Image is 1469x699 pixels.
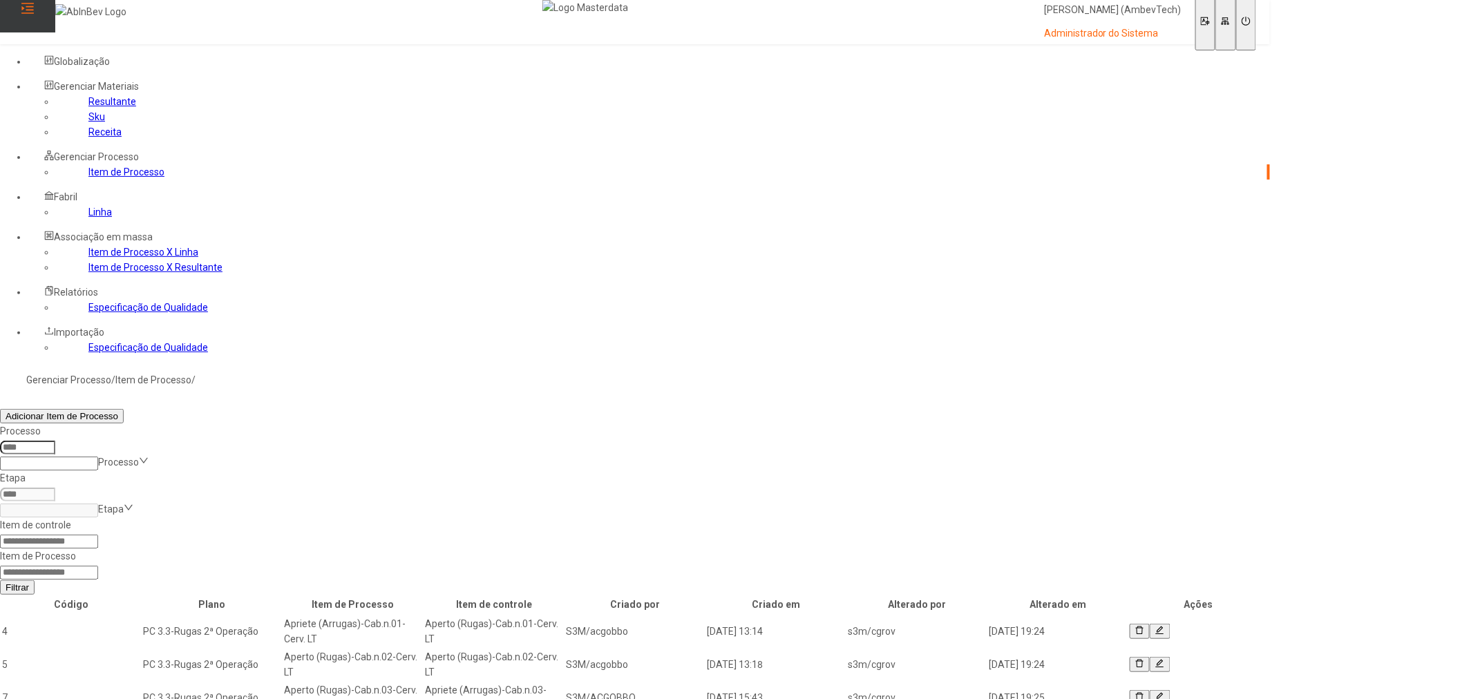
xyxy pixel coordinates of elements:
td: 5 [1,649,141,680]
p: [PERSON_NAME] (AmbevTech) [1044,3,1182,17]
a: Especificação de Qualidade [88,302,208,313]
span: Globalização [54,56,110,67]
td: Apriete (Arrugas)-Cab.n.01-Cerv. LT [283,615,423,647]
td: S3M/acgobbo [565,615,705,647]
img: AbInBev Logo [55,4,126,19]
th: Código [1,596,141,613]
td: [DATE] 19:24 [988,615,1128,647]
td: s3m/cgrov [847,615,987,647]
span: Adicionar Item de Processo [6,411,118,421]
td: S3M/acgobbo [565,649,705,680]
td: PC 3.3-Rugas 2ª Operação [142,615,282,647]
th: Alterado em [988,596,1128,613]
nz-select-placeholder: Etapa [98,504,124,515]
a: Resultante [88,96,136,107]
td: Aperto (Rugas)-Cab.n.01-Cerv. LT [424,615,564,647]
nz-select-placeholder: Processo [98,457,139,468]
a: Item de Processo X Resultante [88,262,222,273]
p: Administrador do Sistema [1044,27,1182,41]
th: Item de controle [424,596,564,613]
th: Plano [142,596,282,613]
th: Item de Processo [283,596,423,613]
span: Associação em massa [54,231,153,242]
a: Receita [88,126,122,137]
a: Especificação de Qualidade [88,342,208,353]
td: [DATE] 19:24 [988,649,1128,680]
th: Criado por [565,596,705,613]
th: Criado em [706,596,846,613]
span: Importação [54,327,104,338]
a: Sku [88,111,105,122]
span: Gerenciar Processo [54,151,139,162]
td: Aperto (Rugas)-Cab.n.02-Cerv. LT [424,649,564,680]
a: Item de Processo [115,374,191,385]
a: Item de Processo X Linha [88,247,198,258]
nz-breadcrumb-separator: / [191,374,196,385]
td: PC 3.3-Rugas 2ª Operação [142,649,282,680]
a: Linha [88,207,112,218]
a: Item de Processo [88,166,164,178]
span: Gerenciar Materiais [54,81,139,92]
span: Filtrar [6,582,29,593]
td: 4 [1,615,141,647]
nz-breadcrumb-separator: / [111,374,115,385]
span: Relatórios [54,287,98,298]
span: Fabril [54,191,77,202]
td: Aperto (Rugas)-Cab.n.02-Cerv. LT [283,649,423,680]
th: Alterado por [847,596,987,613]
td: [DATE] 13:14 [706,615,846,647]
a: Gerenciar Processo [26,374,111,385]
th: Ações [1129,596,1269,613]
td: [DATE] 13:18 [706,649,846,680]
td: s3m/cgrov [847,649,987,680]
